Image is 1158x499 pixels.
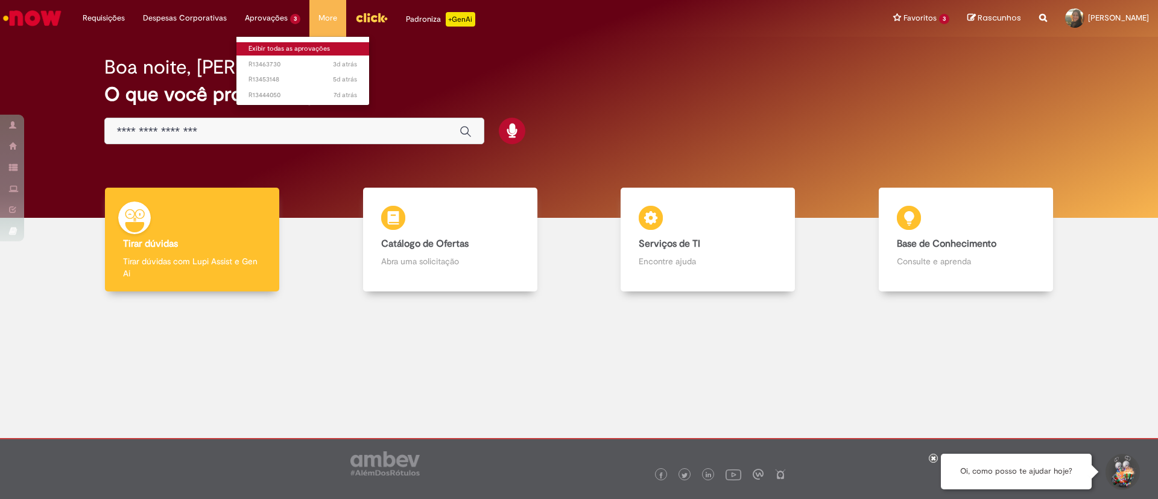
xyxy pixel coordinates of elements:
p: Abra uma solicitação [381,255,519,267]
span: Favoritos [903,12,937,24]
span: [PERSON_NAME] [1088,13,1149,23]
b: Serviços de TI [639,238,700,250]
span: R13463730 [248,60,357,69]
time: 25/08/2025 12:24:03 [334,91,357,100]
span: Rascunhos [978,12,1021,24]
h2: Boa noite, [PERSON_NAME] [104,57,347,78]
a: Exibir todas as aprovações [236,42,369,56]
img: logo_footer_ambev_rotulo_gray.png [350,451,420,475]
a: Aberto R13453148 : [236,73,369,86]
span: 5d atrás [333,75,357,84]
a: Aberto R13444050 : [236,89,369,102]
span: R13444050 [248,91,357,100]
p: Encontre ajuda [639,255,777,267]
div: Padroniza [406,12,475,27]
span: R13453148 [248,75,357,84]
a: Base de Conhecimento Consulte e aprenda [837,188,1095,292]
span: Despesas Corporativas [143,12,227,24]
a: Serviços de TI Encontre ajuda [579,188,837,292]
ul: Aprovações [236,36,370,106]
a: Rascunhos [967,13,1021,24]
p: Consulte e aprenda [897,255,1035,267]
time: 29/08/2025 17:12:50 [333,60,357,69]
img: logo_footer_youtube.png [726,466,741,482]
b: Base de Conhecimento [897,238,996,250]
img: logo_footer_facebook.png [658,472,664,478]
time: 27/08/2025 15:27:20 [333,75,357,84]
span: Requisições [83,12,125,24]
span: 7d atrás [334,91,357,100]
img: click_logo_yellow_360x200.png [355,8,388,27]
span: 3 [290,14,300,24]
h2: O que você procura hoje? [104,84,1054,105]
p: +GenAi [446,12,475,27]
span: 3 [939,14,949,24]
img: ServiceNow [1,6,63,30]
img: logo_footer_twitter.png [682,472,688,478]
a: Tirar dúvidas Tirar dúvidas com Lupi Assist e Gen Ai [63,188,321,292]
a: Catálogo de Ofertas Abra uma solicitação [321,188,580,292]
div: Oi, como posso te ajudar hoje? [941,454,1092,489]
a: Aberto R13463730 : [236,58,369,71]
span: Aprovações [245,12,288,24]
button: Iniciar Conversa de Suporte [1104,454,1140,490]
b: Tirar dúvidas [123,238,178,250]
span: More [318,12,337,24]
img: logo_footer_naosei.png [775,469,786,480]
img: logo_footer_workplace.png [753,469,764,480]
span: 3d atrás [333,60,357,69]
p: Tirar dúvidas com Lupi Assist e Gen Ai [123,255,261,279]
img: logo_footer_linkedin.png [706,472,712,479]
b: Catálogo de Ofertas [381,238,469,250]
